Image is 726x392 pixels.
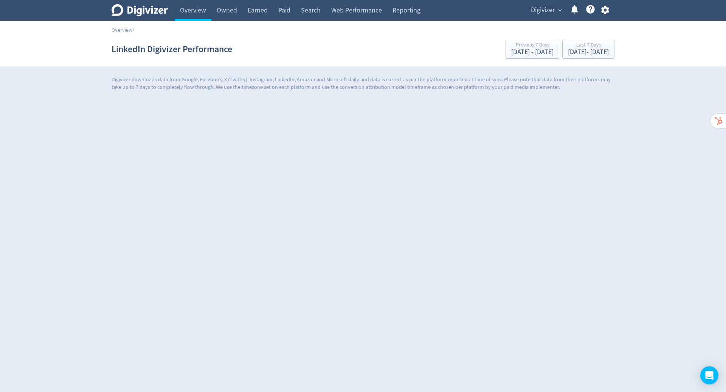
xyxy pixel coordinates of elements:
[112,26,132,33] a: Overview
[511,42,554,49] div: Previous 7 Days
[531,4,555,16] span: Digivizer
[112,37,232,61] h1: LinkedIn Digivizer Performance
[528,4,564,16] button: Digivizer
[562,40,614,59] button: Last 7 Days[DATE]- [DATE]
[700,366,718,384] div: Open Intercom Messenger
[506,40,559,59] button: Previous 7 Days[DATE] - [DATE]
[557,7,563,14] span: expand_more
[511,49,554,56] div: [DATE] - [DATE]
[568,49,609,56] div: [DATE] - [DATE]
[568,42,609,49] div: Last 7 Days
[132,26,134,33] span: /
[112,76,614,91] p: Digivizer downloads data from Google, Facebook, X (Twitter), Instagram, LinkedIn, Amazon and Micr...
